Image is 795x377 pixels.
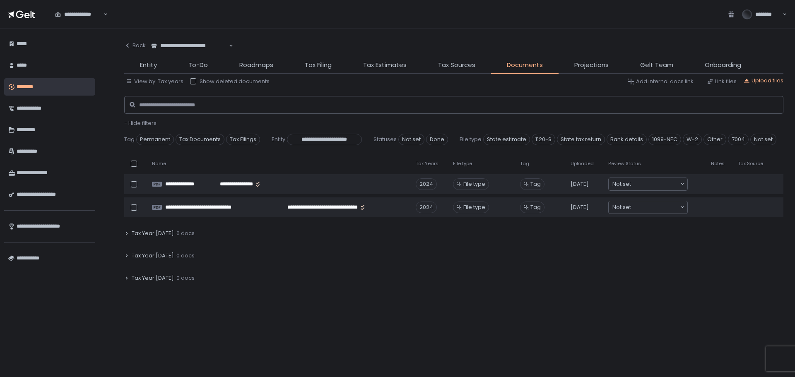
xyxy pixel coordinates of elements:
[416,202,437,213] div: 2024
[607,134,647,145] span: Bank details
[132,252,174,259] span: Tax Year [DATE]
[507,60,543,70] span: Documents
[557,134,605,145] span: State tax return
[416,178,437,190] div: 2024
[226,134,260,145] span: Tax Filings
[363,60,407,70] span: Tax Estimates
[124,119,157,127] span: - Hide filters
[612,180,631,188] span: Not set
[707,78,737,85] button: Link files
[483,134,530,145] span: State estimate
[453,161,472,167] span: File type
[239,60,273,70] span: Roadmaps
[738,161,763,167] span: Tax Source
[705,60,741,70] span: Onboarding
[711,161,725,167] span: Notes
[140,60,157,70] span: Entity
[146,37,233,55] div: Search for option
[683,134,702,145] span: W-2
[631,203,679,211] input: Search for option
[750,134,776,145] span: Not set
[398,134,424,145] span: Not set
[102,10,103,19] input: Search for option
[305,60,332,70] span: Tax Filing
[132,230,174,237] span: Tax Year [DATE]
[631,180,679,188] input: Search for option
[703,134,726,145] span: Other
[648,134,681,145] span: 1099-NEC
[136,134,174,145] span: Permanent
[463,204,485,211] span: File type
[463,180,485,188] span: File type
[608,161,641,167] span: Review Status
[176,230,195,237] span: 6 docs
[124,37,146,54] button: Back
[571,204,589,211] span: [DATE]
[530,180,541,188] span: Tag
[416,161,438,167] span: Tax Years
[460,136,482,143] span: File type
[571,161,594,167] span: Uploaded
[574,60,609,70] span: Projections
[373,136,397,143] span: Statuses
[628,78,694,85] button: Add internal docs link
[126,78,183,85] button: View by: Tax years
[426,134,448,145] span: Done
[532,134,555,145] span: 1120-S
[188,60,208,70] span: To-Do
[176,252,195,259] span: 0 docs
[124,120,157,127] button: - Hide filters
[743,77,783,84] button: Upload files
[609,201,687,214] div: Search for option
[176,134,224,145] span: Tax Documents
[124,42,146,49] div: Back
[640,60,673,70] span: Gelt Team
[50,6,108,23] div: Search for option
[571,180,589,188] span: [DATE]
[612,203,631,211] span: Not set
[609,178,687,190] div: Search for option
[272,136,285,143] span: Entity
[520,161,529,167] span: Tag
[124,136,135,143] span: Tag
[438,60,475,70] span: Tax Sources
[132,274,174,282] span: Tax Year [DATE]
[152,161,166,167] span: Name
[176,274,195,282] span: 0 docs
[530,204,541,211] span: Tag
[728,134,749,145] span: 7004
